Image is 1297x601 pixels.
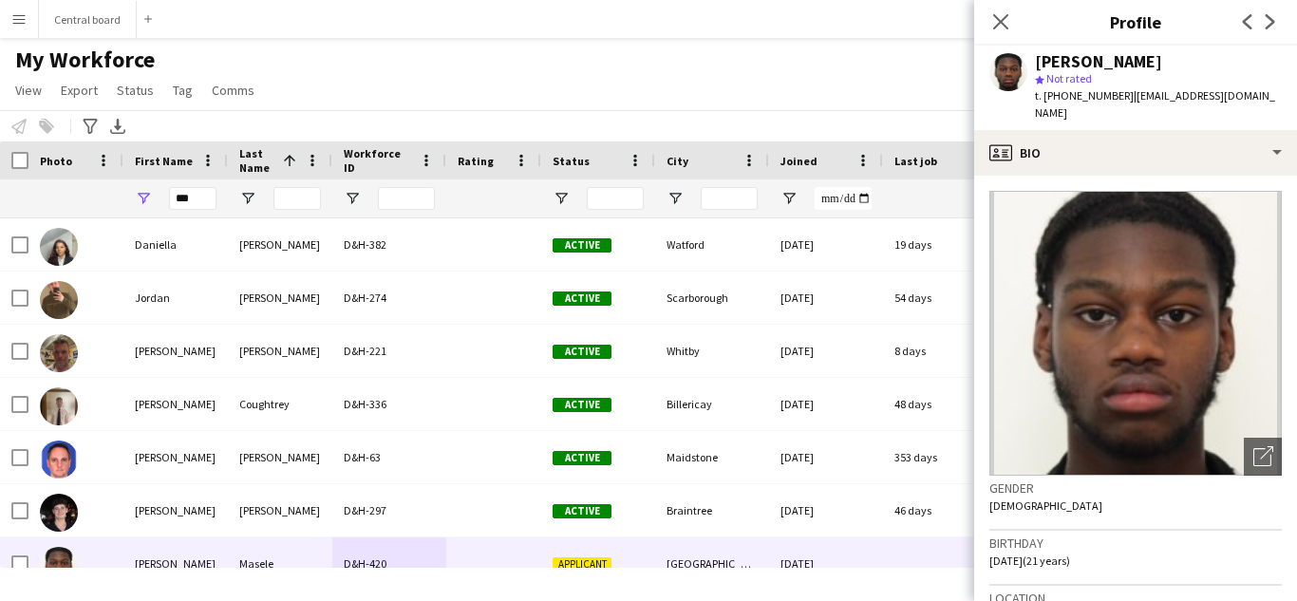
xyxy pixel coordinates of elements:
div: Coughtrey [228,378,332,430]
div: Masele [228,537,332,590]
div: [PERSON_NAME] [1035,53,1162,70]
div: [DATE] [769,325,883,377]
button: Open Filter Menu [135,190,152,207]
input: Joined Filter Input [815,187,872,210]
input: Workforce ID Filter Input [378,187,435,210]
div: 8 days [883,325,997,377]
img: Crew avatar or photo [989,191,1282,476]
input: Last Name Filter Input [273,187,321,210]
span: Joined [780,154,818,168]
span: [DEMOGRAPHIC_DATA] [989,498,1102,513]
div: Open photos pop-in [1244,438,1282,476]
img: Daniel Coughtrey [40,387,78,425]
div: [GEOGRAPHIC_DATA] [655,537,769,590]
div: [DATE] [769,378,883,430]
button: Open Filter Menu [780,190,798,207]
span: First Name [135,154,193,168]
div: [PERSON_NAME] [123,378,228,430]
img: Danny Conlin [40,334,78,372]
img: Jordan Chapman [40,281,78,319]
span: Last Name [239,146,275,175]
span: View [15,82,42,99]
div: [PERSON_NAME] [228,325,332,377]
input: Status Filter Input [587,187,644,210]
div: [DATE] [769,537,883,590]
div: 19 days [883,218,997,271]
h3: Profile [974,9,1297,34]
div: [PERSON_NAME] [123,484,228,536]
span: Rating [458,154,494,168]
span: Export [61,82,98,99]
div: [DATE] [769,218,883,271]
h3: Birthday [989,535,1282,552]
div: [PERSON_NAME] [228,484,332,536]
div: 54 days [883,272,997,324]
div: [PERSON_NAME] [228,218,332,271]
img: Daniel Cruickshank [40,441,78,479]
button: Open Filter Menu [553,190,570,207]
div: D&H-274 [332,272,446,324]
span: City [667,154,688,168]
div: D&H-297 [332,484,446,536]
div: 46 days [883,484,997,536]
div: D&H-420 [332,537,446,590]
div: 353 days [883,431,997,483]
input: First Name Filter Input [169,187,216,210]
a: Status [109,78,161,103]
div: [PERSON_NAME] [123,537,228,590]
span: Active [553,238,611,253]
span: Status [553,154,590,168]
img: Daniel George [40,494,78,532]
div: [PERSON_NAME] [228,431,332,483]
span: Active [553,451,611,465]
div: [PERSON_NAME] [123,325,228,377]
span: Status [117,82,154,99]
div: D&H-336 [332,378,446,430]
span: My Workforce [15,46,155,74]
div: Billericay [655,378,769,430]
img: Daniella Carr [40,228,78,266]
span: Workforce ID [344,146,412,175]
div: D&H-382 [332,218,446,271]
div: [DATE] [769,484,883,536]
div: [DATE] [769,272,883,324]
app-action-btn: Export XLSX [106,115,129,138]
div: [DATE] [769,431,883,483]
span: t. [PHONE_NUMBER] [1035,88,1134,103]
div: Watford [655,218,769,271]
span: Active [553,504,611,518]
span: Active [553,345,611,359]
div: [PERSON_NAME] [228,272,332,324]
div: Jordan [123,272,228,324]
span: Comms [212,82,254,99]
span: Not rated [1046,71,1092,85]
h3: Gender [989,479,1282,497]
app-action-btn: Advanced filters [79,115,102,138]
a: Tag [165,78,200,103]
div: [PERSON_NAME] [123,431,228,483]
span: [DATE] (21 years) [989,554,1070,568]
div: D&H-221 [332,325,446,377]
a: View [8,78,49,103]
span: | [EMAIL_ADDRESS][DOMAIN_NAME] [1035,88,1275,120]
div: Braintree [655,484,769,536]
span: Photo [40,154,72,168]
span: Tag [173,82,193,99]
button: Open Filter Menu [344,190,361,207]
div: Bio [974,130,1297,176]
div: Daniella [123,218,228,271]
div: Maidstone [655,431,769,483]
button: Open Filter Menu [239,190,256,207]
input: City Filter Input [701,187,758,210]
span: Active [553,398,611,412]
div: 48 days [883,378,997,430]
div: Whitby [655,325,769,377]
button: Open Filter Menu [667,190,684,207]
a: Comms [204,78,262,103]
div: D&H-63 [332,431,446,483]
img: Daniel Masele [40,547,78,585]
span: Last job [894,154,937,168]
a: Export [53,78,105,103]
div: Scarborough [655,272,769,324]
button: Central board [39,1,137,38]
